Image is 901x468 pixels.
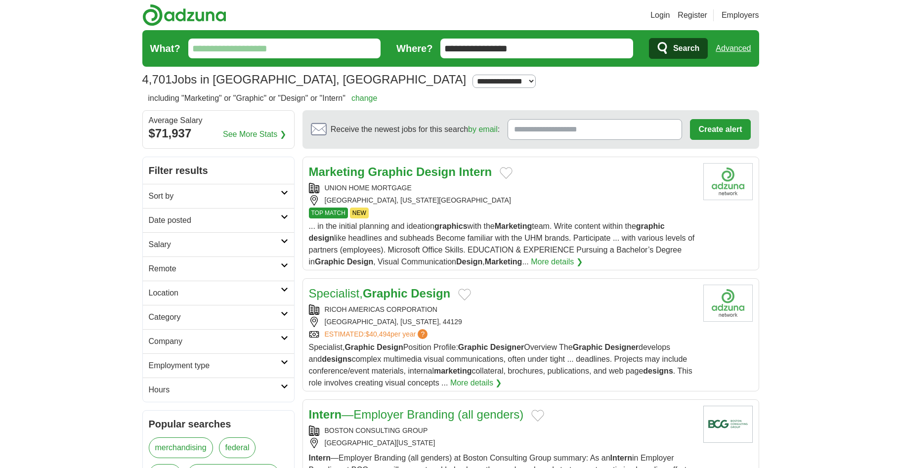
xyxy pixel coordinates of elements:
[456,257,482,266] strong: Design
[331,124,500,135] span: Receive the newest jobs for this search :
[315,257,344,266] strong: Graphic
[143,281,294,305] a: Location
[309,304,695,315] div: RICOH AMERICAS CORPORATION
[309,165,492,178] a: Marketing Graphic Design Intern
[325,426,428,434] a: BOSTON CONSULTING GROUP
[416,165,456,178] strong: Design
[309,234,335,242] strong: design
[309,317,695,327] div: [GEOGRAPHIC_DATA], [US_STATE], 44129
[149,239,281,251] h2: Salary
[365,330,390,338] span: $40,494
[149,336,281,347] h2: Company
[149,417,288,431] h2: Popular searches
[703,406,753,443] img: Boston Consulting Group logo
[309,438,695,448] div: [GEOGRAPHIC_DATA][US_STATE]
[368,165,413,178] strong: Graphic
[643,367,673,375] strong: designs
[450,377,502,389] a: More details ❯
[223,128,286,140] a: See More Stats ❯
[149,263,281,275] h2: Remote
[495,222,532,230] strong: Marketing
[149,214,281,226] h2: Date posted
[150,41,180,56] label: What?
[149,437,213,458] a: merchandising
[142,71,172,88] span: 4,701
[485,257,522,266] strong: Marketing
[418,329,428,339] span: ?
[703,163,753,200] img: Company logo
[396,41,432,56] label: Where?
[219,437,256,458] a: federal
[610,454,632,462] strong: Intern
[351,94,378,102] a: change
[650,9,670,21] a: Login
[434,222,468,230] strong: graphics
[143,305,294,329] a: Category
[459,165,492,178] strong: Intern
[149,287,281,299] h2: Location
[703,285,753,322] img: Company logo
[149,311,281,323] h2: Category
[143,184,294,208] a: Sort by
[636,222,665,230] strong: graphic
[649,38,708,59] button: Search
[142,73,467,86] h1: Jobs in [GEOGRAPHIC_DATA], [GEOGRAPHIC_DATA]
[143,329,294,353] a: Company
[143,378,294,402] a: Hours
[143,256,294,281] a: Remote
[347,257,373,266] strong: Design
[458,289,471,300] button: Add to favorite jobs
[678,9,707,21] a: Register
[149,117,288,125] div: Average Salary
[490,343,524,351] strong: Designer
[605,343,639,351] strong: Designer
[309,222,695,266] span: ... in the initial planning and ideation with the team. Write content within the like headlines a...
[500,167,513,179] button: Add to favorite jobs
[722,9,759,21] a: Employers
[673,39,699,58] span: Search
[573,343,602,351] strong: Graphic
[309,208,348,218] span: TOP MATCH
[149,125,288,142] div: $71,937
[411,287,450,300] strong: Design
[690,119,750,140] button: Create alert
[143,353,294,378] a: Employment type
[142,4,226,26] img: Adzuna logo
[377,343,403,351] strong: Design
[143,208,294,232] a: Date posted
[322,355,351,363] strong: designs
[309,408,342,421] strong: Intern
[350,208,369,218] span: NEW
[344,343,374,351] strong: Graphic
[468,125,498,133] a: by email
[309,287,451,300] a: Specialist,Graphic Design
[434,367,472,375] strong: marketing
[143,232,294,256] a: Salary
[149,384,281,396] h2: Hours
[149,190,281,202] h2: Sort by
[309,454,331,462] strong: Intern
[458,343,488,351] strong: Graphic
[143,157,294,184] h2: Filter results
[531,256,583,268] a: More details ❯
[309,183,695,193] div: UNION HOME MORTGAGE
[148,92,378,104] h2: including "Marketing" or "Graphic" or "Design" or "Intern"
[363,287,408,300] strong: Graphic
[325,329,430,340] a: ESTIMATED:$40,494per year?
[531,410,544,422] button: Add to favorite jobs
[309,343,692,387] span: Specialist, Position Profile: Overview The develops and complex multimedia visual communications,...
[309,195,695,206] div: [GEOGRAPHIC_DATA], [US_STATE][GEOGRAPHIC_DATA]
[309,165,365,178] strong: Marketing
[149,360,281,372] h2: Employment type
[309,408,524,421] a: Intern—Employer Branding (all genders)
[716,39,751,58] a: Advanced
